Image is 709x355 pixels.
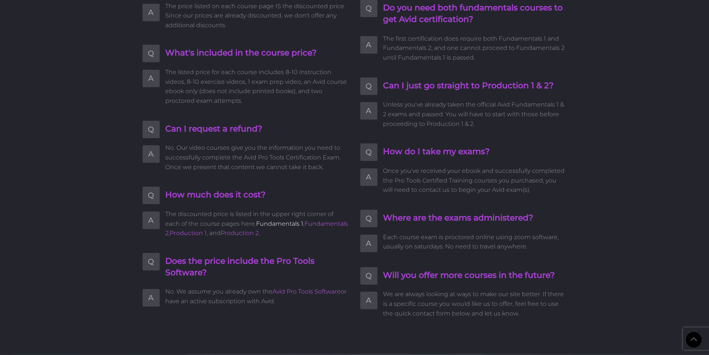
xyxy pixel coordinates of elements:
[165,67,349,105] span: The listed price for each course includes 8-10 instruction videos, 8-10 exercise videos, 1 exam p...
[143,4,160,21] span: A
[143,70,160,87] span: A
[170,229,207,237] a: Production 1
[383,146,567,158] h4: How do I take my exams?
[360,77,377,95] span: Q
[256,220,303,227] a: Fundamentals 1
[360,143,377,161] span: Q
[360,102,377,120] span: A
[143,212,160,229] span: A
[165,47,349,59] h4: What's included in the course price?
[360,292,377,309] span: A
[360,210,377,227] span: Q
[165,189,349,201] h4: How much does it cost?
[383,2,567,25] h4: Do you need both fundamentals courses to get Avid certification?
[165,256,349,279] h4: Does the price include the Pro Tools Software?
[383,34,567,63] span: The first certification does require both Fundamentals 1 and Fundamentals 2, and one cannot proce...
[165,287,349,306] span: No. We assume you already own the or have an active subscription with Avid.
[383,270,567,281] h4: Will you offer more courses in the future?
[360,235,377,252] span: A
[165,1,349,30] span: The price listed on each course page IS the discounted price. Since our prices are already discou...
[143,121,160,138] span: Q
[360,168,377,186] span: A
[143,187,160,204] span: Q
[221,229,259,237] a: Production 2
[143,253,160,270] span: Q
[383,80,567,92] h4: Can I just go straight to Production 1 & 2?
[165,123,349,135] h4: Can I request a refund?
[143,145,160,163] span: A
[360,36,377,54] span: A
[383,166,567,195] span: Once you've received your ebook and successfully completed the Pro Tools Certified Training cours...
[165,209,349,238] span: The discounted price is listed in the upper right corner of each of the course pages here. , , , ...
[686,332,702,348] a: Back to Top
[143,289,160,307] span: A
[360,267,377,285] span: Q
[143,45,160,62] span: Q
[383,289,567,318] span: We are always looking at ways to make our site better. If there is a specific course you would li...
[383,212,567,224] h4: Where are the exams administered?
[383,232,567,251] span: Each course exam is proctored online using zoom software, usually on saturdays. No need to travel...
[165,143,349,172] span: No. Our video courses give you the information you need to successfully complete the Avid Pro Too...
[272,288,341,295] a: Avid Pro Tools Software
[383,100,567,129] span: Unless you've already taken the official Avid Fundamentals 1 & 2 exams and passed. You will have ...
